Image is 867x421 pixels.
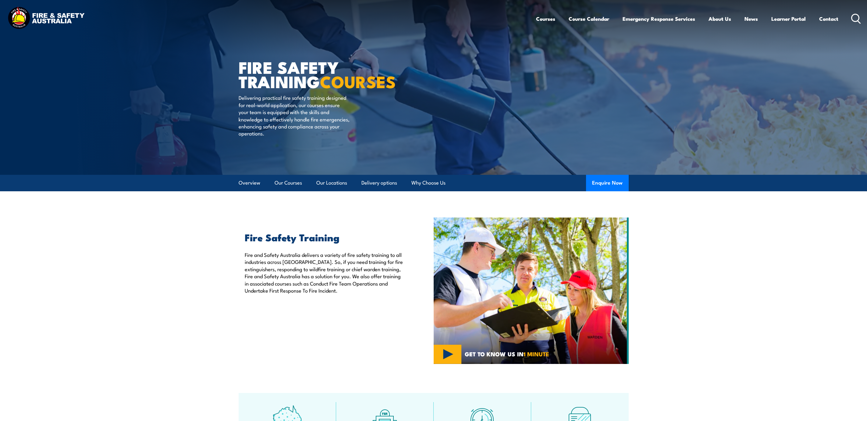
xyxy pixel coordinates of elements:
a: Our Courses [275,175,302,191]
h1: FIRE SAFETY TRAINING [239,60,389,88]
img: Fire Safety Training Courses [434,218,629,364]
a: Our Locations [316,175,347,191]
a: Why Choose Us [411,175,446,191]
p: Delivering practical fire safety training designed for real-world application, our courses ensure... [239,94,350,137]
a: Overview [239,175,260,191]
h2: Fire Safety Training [245,233,406,241]
button: Enquire Now [586,175,629,191]
a: Learner Portal [771,11,806,27]
strong: COURSES [320,68,396,94]
p: Fire and Safety Australia delivers a variety of fire safety training to all industries across [GE... [245,251,406,294]
a: Emergency Response Services [623,11,695,27]
a: About Us [709,11,731,27]
span: GET TO KNOW US IN [465,351,549,357]
a: Courses [536,11,555,27]
a: Delivery options [361,175,397,191]
a: Contact [819,11,838,27]
a: Course Calendar [569,11,609,27]
strong: 1 MINUTE [524,349,549,358]
a: News [744,11,758,27]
